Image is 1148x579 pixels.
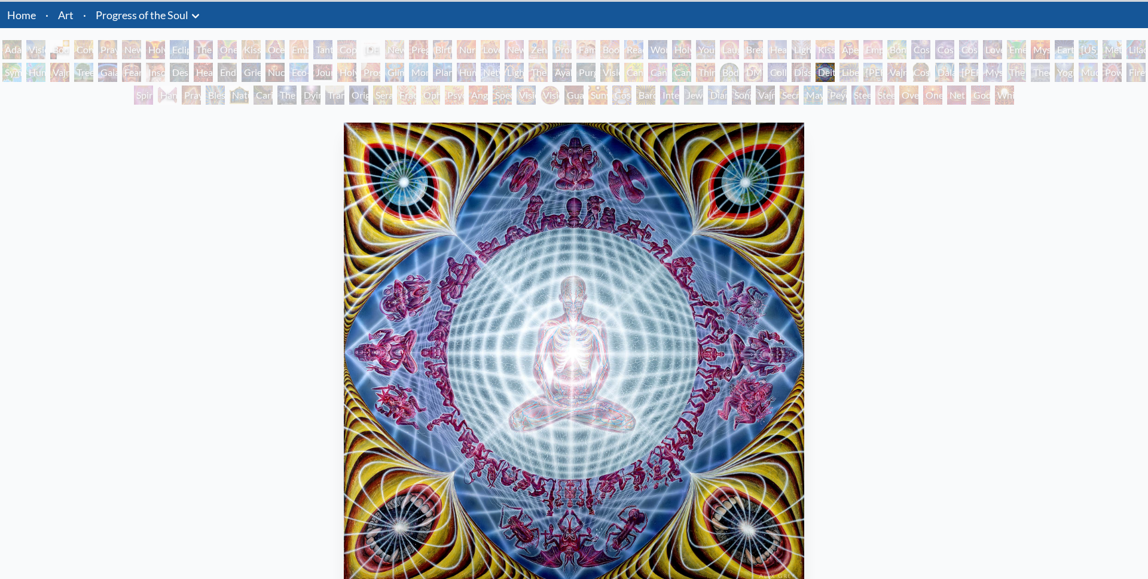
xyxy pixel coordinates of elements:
[265,40,285,59] div: Ocean of Love Bliss
[816,40,835,59] div: Kiss of the [MEDICAL_DATA]
[58,7,74,23] a: Art
[457,63,476,82] div: Human Geometry
[50,63,69,82] div: Vajra Horse
[122,63,141,82] div: Fear
[923,86,942,105] div: One
[684,86,703,105] div: Jewel Being
[433,40,452,59] div: Birth
[756,86,775,105] div: Vajra Being
[600,63,619,82] div: Vision Tree
[409,40,428,59] div: Pregnancy
[995,86,1014,105] div: White Light
[361,63,380,82] div: Prostration
[277,86,297,105] div: The Soul Finds It's Way
[194,40,213,59] div: The Kiss
[708,86,727,105] div: Diamond Being
[2,40,22,59] div: Adam & Eve
[373,86,392,105] div: Seraphic Transport Docking on the Third Eye
[313,63,332,82] div: Journey of the Wounded Healer
[911,63,930,82] div: Cosmic [DEMOGRAPHIC_DATA]
[696,63,715,82] div: Third Eye Tears of Joy
[648,63,667,82] div: Cannabis Sutra
[959,40,978,59] div: Cosmic Lovers
[206,86,225,105] div: Blessing Hand
[1031,40,1050,59] div: Mysteriosa 2
[146,63,165,82] div: Insomnia
[98,40,117,59] div: Praying
[218,63,237,82] div: Endarkenment
[947,86,966,105] div: Net of Being
[887,63,906,82] div: Vajra Guru
[146,40,165,59] div: Holy Grail
[839,40,859,59] div: Aperture
[493,86,512,105] div: Spectral Lotus
[828,86,847,105] div: Peyote Being
[96,7,188,23] a: Progress of the Soul
[78,2,91,28] li: ·
[863,63,883,82] div: [PERSON_NAME]
[361,40,380,59] div: [DEMOGRAPHIC_DATA] Embryo
[517,86,536,105] div: Vision Crystal
[576,40,596,59] div: Family
[74,63,93,82] div: Tree & Person
[74,40,93,59] div: Contemplation
[744,63,763,82] div: DMT - The Spirit Molecule
[804,86,823,105] div: Mayan Being
[529,63,548,82] div: The Shulgins and their Alchemical Angels
[170,40,189,59] div: Eclipse
[636,86,655,105] div: Bardo Being
[648,40,667,59] div: Wonder
[1079,40,1098,59] div: [US_STATE] Song
[792,40,811,59] div: Lightweaver
[971,86,990,105] div: Godself
[505,40,524,59] div: New Family
[134,86,153,105] div: Spirit Animates the Flesh
[1103,63,1122,82] div: Power to the Peaceful
[780,86,799,105] div: Secret Writing Being
[983,63,1002,82] div: Mystic Eye
[863,40,883,59] div: Empowerment
[122,40,141,59] div: New Man New Woman
[839,63,859,82] div: Liberation Through Seeing
[445,86,464,105] div: Psychomicrograph of a Fractal Paisley Cherub Feather Tip
[2,63,22,82] div: Symbiosis: Gall Wasp & Oak Tree
[1055,40,1074,59] div: Earth Energies
[170,63,189,82] div: Despair
[600,40,619,59] div: Boo-boo
[158,86,177,105] div: Hands that See
[409,63,428,82] div: Monochord
[720,63,739,82] div: Body/Mind as a Vibratory Field of Energy
[529,40,548,59] div: Zena Lotus
[242,40,261,59] div: Kissing
[1103,40,1122,59] div: Metamorphosis
[7,8,36,22] a: Home
[337,40,356,59] div: Copulating
[983,40,1002,59] div: Love is a Cosmic Force
[481,63,500,82] div: Networks
[564,86,584,105] div: Guardian of Infinite Vision
[612,86,631,105] div: Cosmic Elf
[1007,63,1026,82] div: The Seer
[624,40,643,59] div: Reading
[325,86,344,105] div: Transfiguration
[732,86,751,105] div: Song of Vajra Being
[744,40,763,59] div: Breathing
[337,63,356,82] div: Holy Fire
[696,40,715,59] div: Young & Old
[194,63,213,82] div: Headache
[1031,63,1050,82] div: Theologue
[875,86,894,105] div: Steeplehead 2
[385,40,404,59] div: Newborn
[469,86,488,105] div: Angel Skin
[1126,63,1146,82] div: Firewalking
[433,63,452,82] div: Planetary Prayers
[289,63,309,82] div: Eco-Atlas
[576,63,596,82] div: Purging
[457,40,476,59] div: Nursing
[911,40,930,59] div: Cosmic Creativity
[397,86,416,105] div: Fractal Eyes
[349,86,368,105] div: Original Face
[41,2,53,28] li: ·
[265,63,285,82] div: Nuclear Crucifixion
[505,63,524,82] div: Lightworker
